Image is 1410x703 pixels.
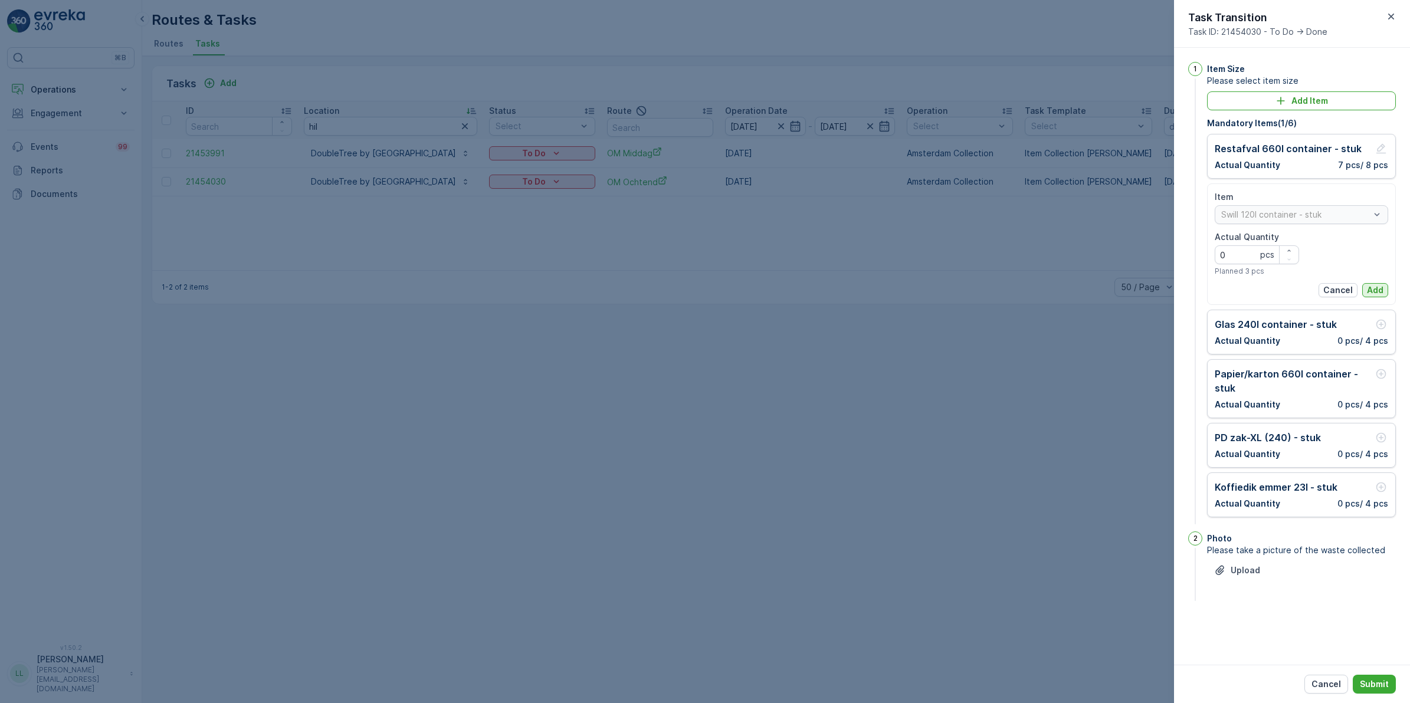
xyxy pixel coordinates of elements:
[1207,117,1396,129] p: Mandatory Items ( 1 / 6 )
[1337,498,1388,510] p: 0 pcs / 4 pcs
[1337,448,1388,460] p: 0 pcs / 4 pcs
[1215,480,1337,494] p: Koffiedik emmer 23l - stuk
[1188,62,1202,76] div: 1
[1207,63,1245,75] p: Item Size
[1311,678,1341,690] p: Cancel
[1207,561,1267,580] button: Upload File
[1215,335,1280,347] p: Actual Quantity
[1207,91,1396,110] button: Add Item
[1260,249,1274,261] p: pcs
[1319,283,1357,297] button: Cancel
[1215,142,1362,156] p: Restafval 660l container - stuk
[1291,95,1328,107] p: Add Item
[1215,498,1280,510] p: Actual Quantity
[1353,675,1396,694] button: Submit
[1215,367,1374,395] p: Papier/karton 660l container - stuk
[1215,232,1279,242] label: Actual Quantity
[1215,317,1337,331] p: Glas 240l container - stuk
[1215,448,1280,460] p: Actual Quantity
[1337,399,1388,410] p: 0 pcs / 4 pcs
[1207,544,1396,556] span: Please take a picture of the waste collected
[1323,284,1353,296] p: Cancel
[1207,533,1232,544] p: Photo
[1215,431,1321,445] p: PD zak-XL (240) - stuk
[1231,564,1260,576] p: Upload
[1360,678,1389,690] p: Submit
[1188,9,1327,26] p: Task Transition
[1215,267,1264,276] span: Planned 3 pcs
[1215,192,1234,202] label: Item
[1362,283,1388,297] button: Add
[1367,284,1383,296] p: Add
[1215,159,1280,171] p: Actual Quantity
[1304,675,1348,694] button: Cancel
[1188,531,1202,546] div: 2
[1188,26,1327,38] span: Task ID: 21454030 - To Do -> Done
[1337,335,1388,347] p: 0 pcs / 4 pcs
[1338,159,1388,171] p: 7 pcs / 8 pcs
[1215,399,1280,410] p: Actual Quantity
[1207,75,1396,87] span: Please select item size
